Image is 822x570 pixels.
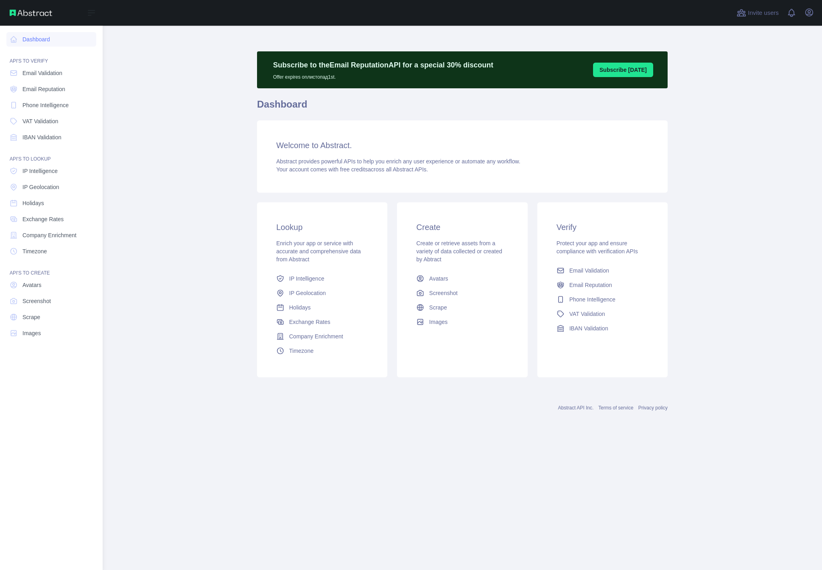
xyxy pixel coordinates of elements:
[569,324,608,332] span: IBAN Validation
[22,85,65,93] span: Email Reputation
[6,244,96,259] a: Timezone
[569,295,615,303] span: Phone Intelligence
[340,166,368,173] span: free credits
[6,66,96,80] a: Email Validation
[22,329,41,337] span: Images
[569,310,605,318] span: VAT Validation
[276,140,648,151] h3: Welcome to Abstract.
[553,321,652,336] a: IBAN Validation
[429,303,447,311] span: Scrape
[553,292,652,307] a: Phone Intelligence
[569,281,612,289] span: Email Reputation
[553,278,652,292] a: Email Reputation
[6,82,96,96] a: Email Reputation
[22,247,47,255] span: Timezone
[748,8,779,18] span: Invite users
[22,199,44,207] span: Holidays
[276,222,368,233] h3: Lookup
[413,300,511,315] a: Scrape
[273,329,371,344] a: Company Enrichment
[557,222,648,233] h3: Verify
[273,59,493,71] p: Subscribe to the Email Reputation API for a special 30 % discount
[273,300,371,315] a: Holidays
[276,158,520,165] span: Abstract provides powerful APIs to help you enrich any user experience or automate any workflow.
[6,326,96,340] a: Images
[22,101,69,109] span: Phone Intelligence
[6,260,96,276] div: API'S TO CREATE
[558,405,594,411] a: Abstract API Inc.
[276,166,428,173] span: Your account comes with across all Abstract APIs.
[289,318,330,326] span: Exchange Rates
[22,133,61,141] span: IBAN Validation
[6,310,96,324] a: Scrape
[598,405,633,411] a: Terms of service
[6,212,96,226] a: Exchange Rates
[416,240,502,263] span: Create or retrieve assets from a variety of data collected or created by Abtract
[6,278,96,292] a: Avatars
[22,69,62,77] span: Email Validation
[735,6,780,19] button: Invite users
[273,71,493,80] p: Offer expires on листопад 1st.
[413,315,511,329] a: Images
[22,183,59,191] span: IP Geolocation
[553,307,652,321] a: VAT Validation
[22,167,58,175] span: IP Intelligence
[429,275,448,283] span: Avatars
[289,289,326,297] span: IP Geolocation
[22,313,40,321] span: Scrape
[273,286,371,300] a: IP Geolocation
[273,315,371,329] a: Exchange Rates
[22,117,58,125] span: VAT Validation
[413,271,511,286] a: Avatars
[553,263,652,278] a: Email Validation
[569,267,609,275] span: Email Validation
[6,114,96,128] a: VAT Validation
[276,240,361,263] span: Enrich your app or service with accurate and comprehensive data from Abstract
[6,164,96,178] a: IP Intelligence
[6,146,96,162] div: API'S TO LOOKUP
[557,240,638,254] span: Protect your app and ensure compliance with verification APIs
[6,130,96,145] a: IBAN Validation
[6,98,96,112] a: Phone Intelligence
[593,63,653,77] button: Subscribe [DATE]
[6,196,96,210] a: Holidays
[289,332,343,340] span: Company Enrichment
[289,275,324,283] span: IP Intelligence
[413,286,511,300] a: Screenshot
[273,271,371,286] a: IP Intelligence
[22,297,51,305] span: Screenshot
[289,303,311,311] span: Holidays
[22,281,41,289] span: Avatars
[429,318,447,326] span: Images
[6,180,96,194] a: IP Geolocation
[638,405,668,411] a: Privacy policy
[10,10,52,16] img: Abstract API
[6,48,96,64] div: API'S TO VERIFY
[22,231,77,239] span: Company Enrichment
[22,215,64,223] span: Exchange Rates
[6,32,96,47] a: Dashboard
[289,347,314,355] span: Timezone
[416,222,508,233] h3: Create
[273,344,371,358] a: Timezone
[6,294,96,308] a: Screenshot
[6,228,96,242] a: Company Enrichment
[257,98,668,117] h1: Dashboard
[429,289,458,297] span: Screenshot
